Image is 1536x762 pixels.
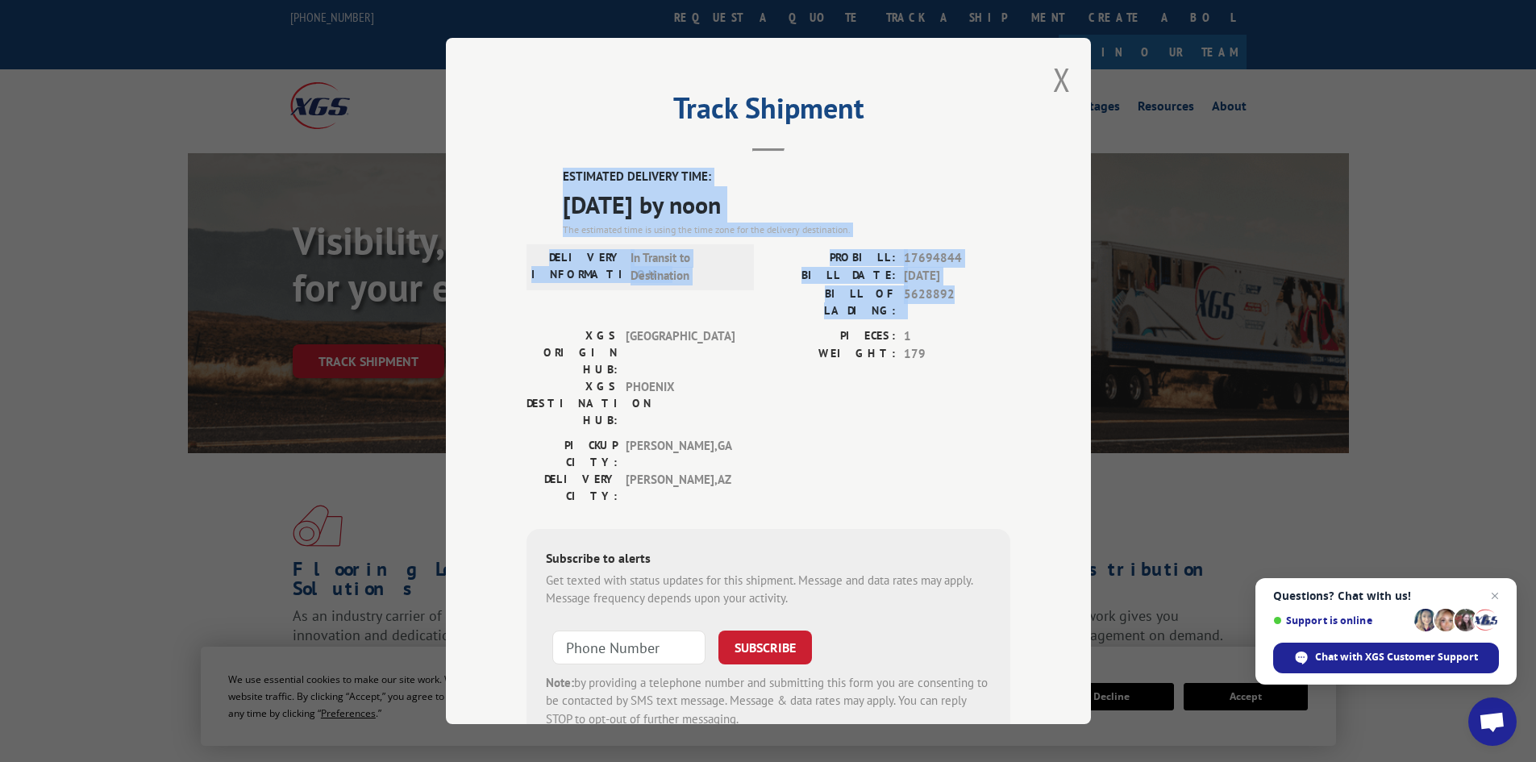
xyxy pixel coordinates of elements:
[1315,650,1478,664] span: Chat with XGS Customer Support
[563,186,1010,223] span: [DATE] by noon
[527,471,618,505] label: DELIVERY CITY:
[904,285,1010,319] span: 5628892
[563,168,1010,186] label: ESTIMATED DELIVERY TIME:
[626,471,735,505] span: [PERSON_NAME] , AZ
[546,548,991,572] div: Subscribe to alerts
[1485,586,1505,606] span: Close chat
[768,285,896,319] label: BILL OF LADING:
[531,249,622,285] label: DELIVERY INFORMATION:
[546,572,991,608] div: Get texted with status updates for this shipment. Message and data rates may apply. Message frequ...
[768,345,896,364] label: WEIGHT:
[626,327,735,378] span: [GEOGRAPHIC_DATA]
[552,631,706,664] input: Phone Number
[563,223,1010,237] div: The estimated time is using the time zone for the delivery destination.
[546,674,991,729] div: by providing a telephone number and submitting this form you are consenting to be contacted by SM...
[1468,697,1517,746] div: Open chat
[718,631,812,664] button: SUBSCRIBE
[631,249,739,285] span: In Transit to Destination
[527,327,618,378] label: XGS ORIGIN HUB:
[626,437,735,471] span: [PERSON_NAME] , GA
[1273,643,1499,673] div: Chat with XGS Customer Support
[768,267,896,285] label: BILL DATE:
[904,267,1010,285] span: [DATE]
[768,249,896,268] label: PROBILL:
[1273,589,1499,602] span: Questions? Chat with us!
[527,378,618,429] label: XGS DESTINATION HUB:
[527,97,1010,127] h2: Track Shipment
[768,327,896,346] label: PIECES:
[904,345,1010,364] span: 179
[546,675,574,690] strong: Note:
[626,378,735,429] span: PHOENIX
[1053,58,1071,101] button: Close modal
[904,327,1010,346] span: 1
[904,249,1010,268] span: 17694844
[527,437,618,471] label: PICKUP CITY:
[1273,614,1409,627] span: Support is online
